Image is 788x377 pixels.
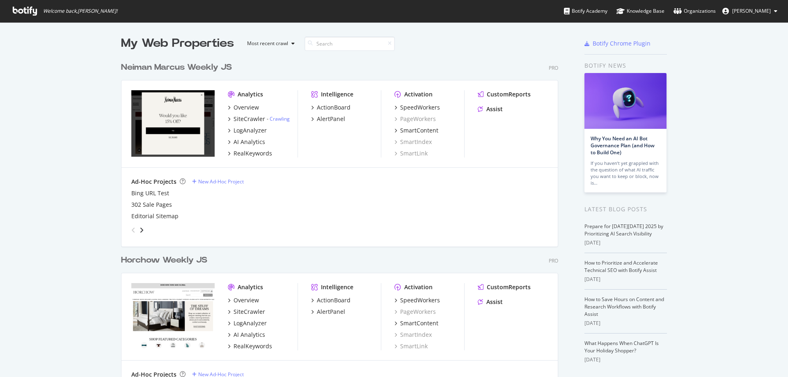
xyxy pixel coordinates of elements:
[128,224,139,237] div: angle-left
[317,308,345,316] div: AlertPanel
[394,296,440,304] a: SpeedWorkers
[394,331,432,339] a: SmartIndex
[198,178,244,185] div: New Ad-Hoc Project
[238,283,263,291] div: Analytics
[584,61,667,70] div: Botify news
[478,105,503,113] a: Assist
[394,103,440,112] a: SpeedWorkers
[584,259,658,274] a: How to Prioritize and Accelerate Technical SEO with Botify Assist
[394,319,438,327] a: SmartContent
[234,342,272,350] div: RealKeywords
[234,308,265,316] div: SiteCrawler
[321,90,353,98] div: Intelligence
[478,298,503,306] a: Assist
[321,283,353,291] div: Intelligence
[616,7,664,15] div: Knowledge Base
[584,340,659,354] a: What Happens When ChatGPT Is Your Holiday Shopper?
[192,178,244,185] a: New Ad-Hoc Project
[400,296,440,304] div: SpeedWorkers
[234,149,272,158] div: RealKeywords
[234,296,259,304] div: Overview
[317,103,350,112] div: ActionBoard
[241,37,298,50] button: Most recent crawl
[486,105,503,113] div: Assist
[234,319,267,327] div: LogAnalyzer
[394,308,436,316] a: PageWorkers
[487,90,531,98] div: CustomReports
[131,283,215,350] img: horchow.com
[228,103,259,112] a: Overview
[584,276,667,283] div: [DATE]
[394,149,428,158] a: SmartLink
[400,126,438,135] div: SmartContent
[404,283,433,291] div: Activation
[584,205,667,214] div: Latest Blog Posts
[317,296,350,304] div: ActionBoard
[121,254,207,266] div: Horchow Weekly JS
[238,90,263,98] div: Analytics
[234,115,265,123] div: SiteCrawler
[234,103,259,112] div: Overview
[673,7,716,15] div: Organizations
[732,7,771,14] span: Alane Cruz
[131,212,179,220] div: Editorial Sitemap
[228,149,272,158] a: RealKeywords
[584,356,667,363] div: [DATE]
[270,115,290,122] a: Crawling
[400,103,440,112] div: SpeedWorkers
[121,35,234,52] div: My Web Properties
[394,126,438,135] a: SmartContent
[394,342,428,350] a: SmartLink
[394,115,436,123] a: PageWorkers
[43,8,117,14] span: Welcome back, [PERSON_NAME] !
[591,135,655,156] a: Why You Need an AI Bot Governance Plan (and How to Build One)
[584,239,667,247] div: [DATE]
[584,320,667,327] div: [DATE]
[131,189,169,197] a: Bing URL Test
[121,62,235,73] a: Neiman Marcus Weekly JS
[549,257,558,264] div: Pro
[228,126,267,135] a: LogAnalyzer
[131,201,172,209] a: 302 Sale Pages
[400,319,438,327] div: SmartContent
[591,160,660,186] div: If you haven’t yet grappled with the question of what AI traffic you want to keep or block, now is…
[478,283,531,291] a: CustomReports
[247,41,288,46] div: Most recent crawl
[311,296,350,304] a: ActionBoard
[305,37,395,51] input: Search
[234,331,265,339] div: AI Analytics
[121,254,211,266] a: Horchow Weekly JS
[311,103,350,112] a: ActionBoard
[228,308,265,316] a: SiteCrawler
[131,90,215,157] img: neimanmarcus.com
[593,39,651,48] div: Botify Chrome Plugin
[584,73,667,129] img: Why You Need an AI Bot Governance Plan (and How to Build One)
[486,298,503,306] div: Assist
[228,296,259,304] a: Overview
[487,283,531,291] div: CustomReports
[311,115,345,123] a: AlertPanel
[394,138,432,146] a: SmartIndex
[564,7,607,15] div: Botify Academy
[131,178,176,186] div: Ad-Hoc Projects
[228,331,265,339] a: AI Analytics
[549,64,558,71] div: Pro
[267,115,290,122] div: -
[228,138,265,146] a: AI Analytics
[234,126,267,135] div: LogAnalyzer
[716,5,784,18] button: [PERSON_NAME]
[139,226,144,234] div: angle-right
[317,115,345,123] div: AlertPanel
[234,138,265,146] div: AI Analytics
[228,319,267,327] a: LogAnalyzer
[584,223,663,237] a: Prepare for [DATE][DATE] 2025 by Prioritizing AI Search Visibility
[404,90,433,98] div: Activation
[228,342,272,350] a: RealKeywords
[584,39,651,48] a: Botify Chrome Plugin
